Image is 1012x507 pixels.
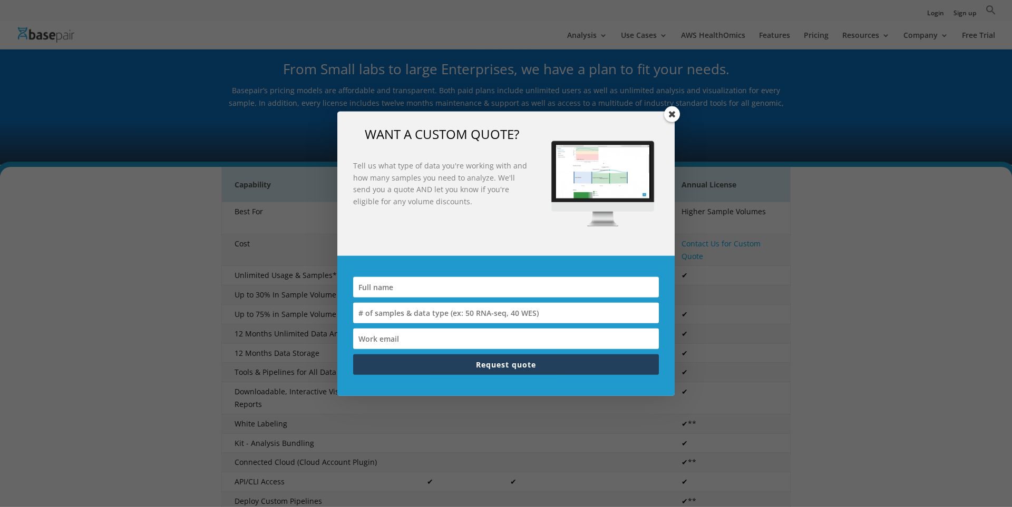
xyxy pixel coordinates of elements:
[795,277,1006,461] iframe: Drift Widget Chat Window
[353,303,659,323] input: # of samples & data type (ex: 50 RNA-seq, 40 WES)
[353,161,527,206] strong: Tell us what type of data you're working with and how many samples you need to analyze. We'll sen...
[353,354,659,375] button: Request quote
[959,454,999,494] iframe: Drift Widget Chat Controller
[353,329,659,349] input: Work email
[365,125,519,143] span: WANT A CUSTOM QUOTE?
[353,277,659,297] input: Full name
[476,360,536,370] span: Request quote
